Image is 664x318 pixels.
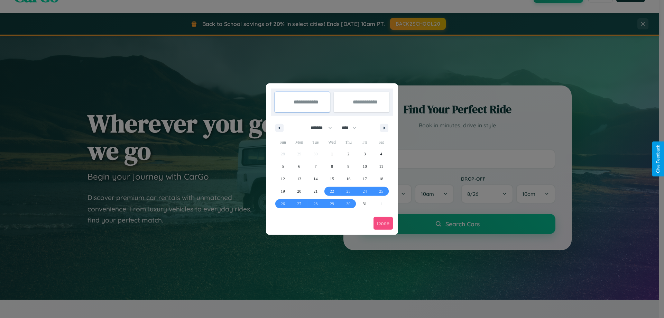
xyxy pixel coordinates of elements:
span: 6 [298,160,300,173]
span: 2 [347,148,349,160]
button: 22 [324,185,340,198]
span: 11 [379,160,383,173]
span: 29 [330,198,334,210]
span: 25 [379,185,383,198]
button: 30 [340,198,357,210]
span: 21 [314,185,318,198]
button: 10 [357,160,373,173]
button: 28 [307,198,324,210]
span: 27 [297,198,301,210]
span: Sun [275,137,291,148]
span: 1 [331,148,333,160]
span: Wed [324,137,340,148]
button: 9 [340,160,357,173]
button: 14 [307,173,324,185]
span: 12 [281,173,285,185]
button: 26 [275,198,291,210]
span: 3 [364,148,366,160]
button: 29 [324,198,340,210]
button: 15 [324,173,340,185]
span: 20 [297,185,301,198]
button: 23 [340,185,357,198]
span: 4 [380,148,382,160]
span: 19 [281,185,285,198]
button: 19 [275,185,291,198]
span: 13 [297,173,301,185]
span: 24 [363,185,367,198]
button: 1 [324,148,340,160]
span: 28 [314,198,318,210]
span: 22 [330,185,334,198]
button: 8 [324,160,340,173]
span: Mon [291,137,307,148]
span: 18 [379,173,383,185]
button: 2 [340,148,357,160]
button: 12 [275,173,291,185]
span: 9 [347,160,349,173]
span: Fri [357,137,373,148]
span: 16 [346,173,350,185]
span: 30 [346,198,350,210]
button: Done [373,217,393,230]
button: 18 [373,173,389,185]
span: 5 [282,160,284,173]
button: 4 [373,148,389,160]
button: 13 [291,173,307,185]
span: 15 [330,173,334,185]
button: 25 [373,185,389,198]
span: 7 [315,160,317,173]
button: 24 [357,185,373,198]
span: 10 [363,160,367,173]
button: 16 [340,173,357,185]
span: 8 [331,160,333,173]
button: 3 [357,148,373,160]
span: Sat [373,137,389,148]
button: 11 [373,160,389,173]
button: 27 [291,198,307,210]
button: 17 [357,173,373,185]
span: 17 [363,173,367,185]
span: 31 [363,198,367,210]
span: Tue [307,137,324,148]
button: 5 [275,160,291,173]
button: 21 [307,185,324,198]
button: 7 [307,160,324,173]
button: 31 [357,198,373,210]
span: 23 [346,185,350,198]
button: 20 [291,185,307,198]
button: 6 [291,160,307,173]
div: Give Feedback [656,145,661,173]
span: 14 [314,173,318,185]
span: 26 [281,198,285,210]
span: Thu [340,137,357,148]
